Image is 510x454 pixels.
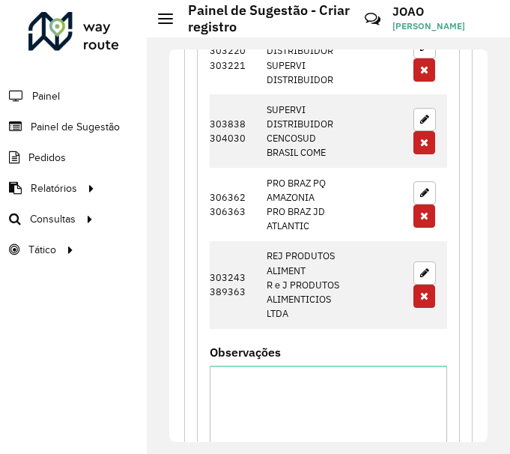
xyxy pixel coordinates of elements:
[258,94,347,168] td: SUPERVI DISTRIBUIDOR CENCOSUD BRASIL COME
[258,22,347,95] td: SUPERVI DISTRIBUIDOR SUPERVI DISTRIBUIDOR
[28,150,66,166] span: Pedidos
[258,241,347,329] td: REJ PRODUTOS ALIMENT R e J PRODUTOS ALIMENTICIOS LTDA
[190,241,258,329] td: 45303243 45389363
[190,168,258,241] td: 45306362 45306363
[30,211,76,227] span: Consultas
[32,88,60,104] span: Painel
[258,168,347,241] td: PRO BRAZ PQ AMAZONIA PRO BRAZ JD ATLANTIC
[31,119,120,135] span: Painel de Sugestão
[190,22,258,95] td: 45303220 45303221
[392,4,505,19] h3: JOAO
[31,181,77,196] span: Relatórios
[28,242,56,258] span: Tático
[210,343,281,361] label: Observações
[356,3,389,35] a: Contato Rápido
[392,19,505,33] span: [PERSON_NAME]
[173,2,353,34] h2: Painel de Sugestão - Criar registro
[190,94,258,168] td: 45303838 45304030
